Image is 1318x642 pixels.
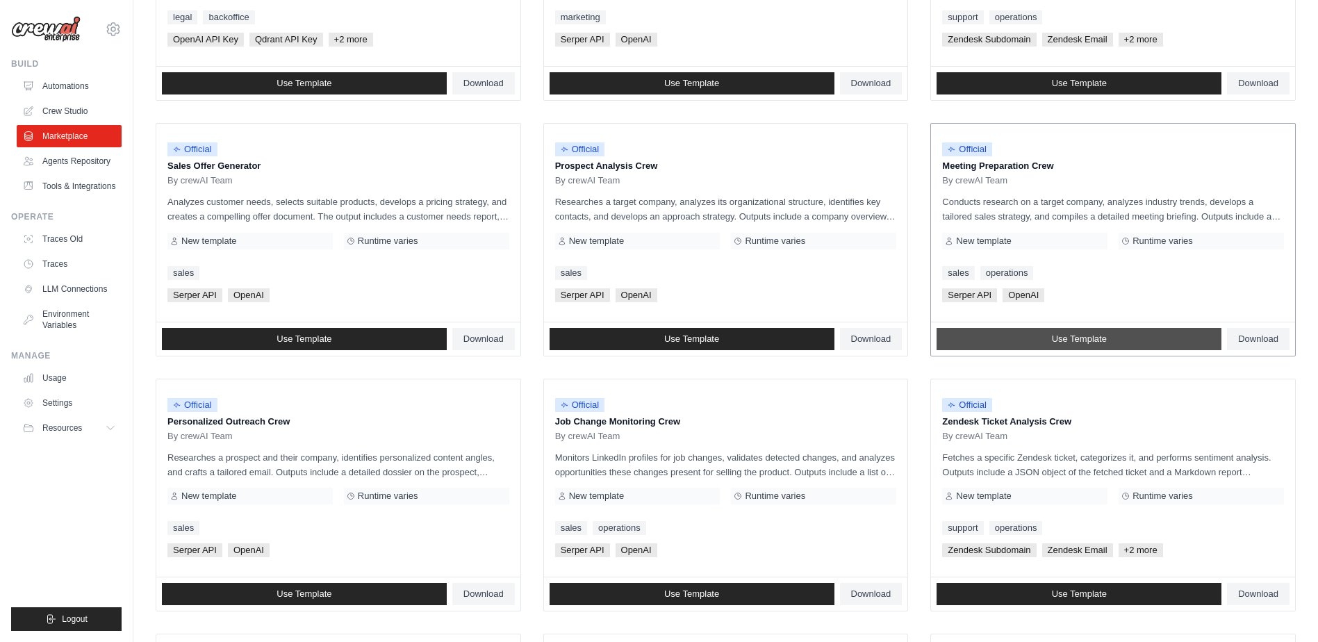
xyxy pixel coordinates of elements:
[851,334,891,345] span: Download
[555,398,605,412] span: Official
[555,195,897,224] p: Researches a target company, analyzes its organizational structure, identifies key contacts, and ...
[62,614,88,625] span: Logout
[616,543,657,557] span: OpenAI
[851,588,891,600] span: Download
[616,288,657,302] span: OpenAI
[167,266,199,280] a: sales
[452,328,515,350] a: Download
[937,583,1221,605] a: Use Template
[228,288,270,302] span: OpenAI
[980,266,1034,280] a: operations
[956,491,1011,502] span: New template
[463,588,504,600] span: Download
[181,491,236,502] span: New template
[942,142,992,156] span: Official
[203,10,254,24] a: backoffice
[1227,328,1290,350] a: Download
[745,491,805,502] span: Runtime varies
[942,521,983,535] a: support
[942,10,983,24] a: support
[1119,33,1163,47] span: +2 more
[167,33,244,47] span: OpenAI API Key
[17,303,122,336] a: Environment Variables
[17,125,122,147] a: Marketplace
[167,195,509,224] p: Analyzes customer needs, selects suitable products, develops a pricing strategy, and creates a co...
[277,334,331,345] span: Use Template
[664,588,719,600] span: Use Template
[555,159,897,173] p: Prospect Analysis Crew
[162,72,447,94] a: Use Template
[167,543,222,557] span: Serper API
[463,78,504,89] span: Download
[1238,588,1278,600] span: Download
[555,543,610,557] span: Serper API
[555,288,610,302] span: Serper API
[569,491,624,502] span: New template
[745,236,805,247] span: Runtime varies
[1132,491,1193,502] span: Runtime varies
[840,328,903,350] a: Download
[664,334,719,345] span: Use Template
[167,521,199,535] a: sales
[1238,334,1278,345] span: Download
[1227,72,1290,94] a: Download
[1238,78,1278,89] span: Download
[17,253,122,275] a: Traces
[452,72,515,94] a: Download
[1132,236,1193,247] span: Runtime varies
[555,33,610,47] span: Serper API
[17,150,122,172] a: Agents Repository
[942,195,1284,224] p: Conducts research on a target company, analyzes industry trends, develops a tailored sales strate...
[550,328,834,350] a: Use Template
[11,350,122,361] div: Manage
[17,228,122,250] a: Traces Old
[942,159,1284,173] p: Meeting Preparation Crew
[840,583,903,605] a: Download
[162,328,447,350] a: Use Template
[937,328,1221,350] a: Use Template
[593,521,646,535] a: operations
[555,142,605,156] span: Official
[17,100,122,122] a: Crew Studio
[167,415,509,429] p: Personalized Outreach Crew
[11,607,122,631] button: Logout
[942,398,992,412] span: Official
[1042,33,1113,47] span: Zendesk Email
[452,583,515,605] a: Download
[1052,78,1107,89] span: Use Template
[942,33,1036,47] span: Zendesk Subdomain
[555,431,620,442] span: By crewAI Team
[167,175,233,186] span: By crewAI Team
[942,415,1284,429] p: Zendesk Ticket Analysis Crew
[1003,288,1044,302] span: OpenAI
[989,10,1043,24] a: operations
[942,450,1284,479] p: Fetches a specific Zendesk ticket, categorizes it, and performs sentiment analysis. Outputs inclu...
[664,78,719,89] span: Use Template
[358,236,418,247] span: Runtime varies
[329,33,373,47] span: +2 more
[956,236,1011,247] span: New template
[550,583,834,605] a: Use Template
[17,392,122,414] a: Settings
[1052,588,1107,600] span: Use Template
[249,33,323,47] span: Qdrant API Key
[555,175,620,186] span: By crewAI Team
[17,367,122,389] a: Usage
[42,422,82,434] span: Resources
[1227,583,1290,605] a: Download
[167,398,217,412] span: Official
[228,543,270,557] span: OpenAI
[17,75,122,97] a: Automations
[167,450,509,479] p: Researches a prospect and their company, identifies personalized content angles, and crafts a tai...
[167,142,217,156] span: Official
[11,211,122,222] div: Operate
[17,417,122,439] button: Resources
[11,58,122,69] div: Build
[277,588,331,600] span: Use Template
[17,278,122,300] a: LLM Connections
[851,78,891,89] span: Download
[989,521,1043,535] a: operations
[167,288,222,302] span: Serper API
[942,543,1036,557] span: Zendesk Subdomain
[167,159,509,173] p: Sales Offer Generator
